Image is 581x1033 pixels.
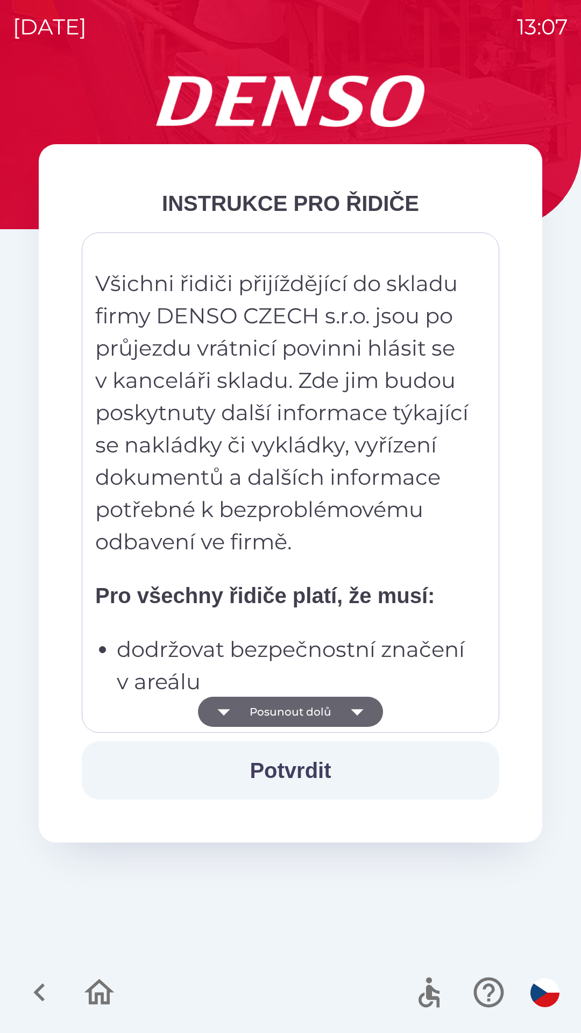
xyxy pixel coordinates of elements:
[13,11,87,43] p: [DATE]
[82,741,499,799] button: Potvrdit
[117,633,471,698] p: dodržovat bezpečnostní značení v areálu
[95,267,471,558] p: Všichni řidiči přijíždějící do skladu firmy DENSO CZECH s.r.o. jsou po průjezdu vrátnicí povinni ...
[95,584,435,607] strong: Pro všechny řidiče platí, že musí:
[82,187,499,220] div: INSTRUKCE PRO ŘIDIČE
[530,978,559,1007] img: cs flag
[39,75,542,127] img: Logo
[517,11,568,43] p: 13:07
[198,697,383,727] button: Posunout dolů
